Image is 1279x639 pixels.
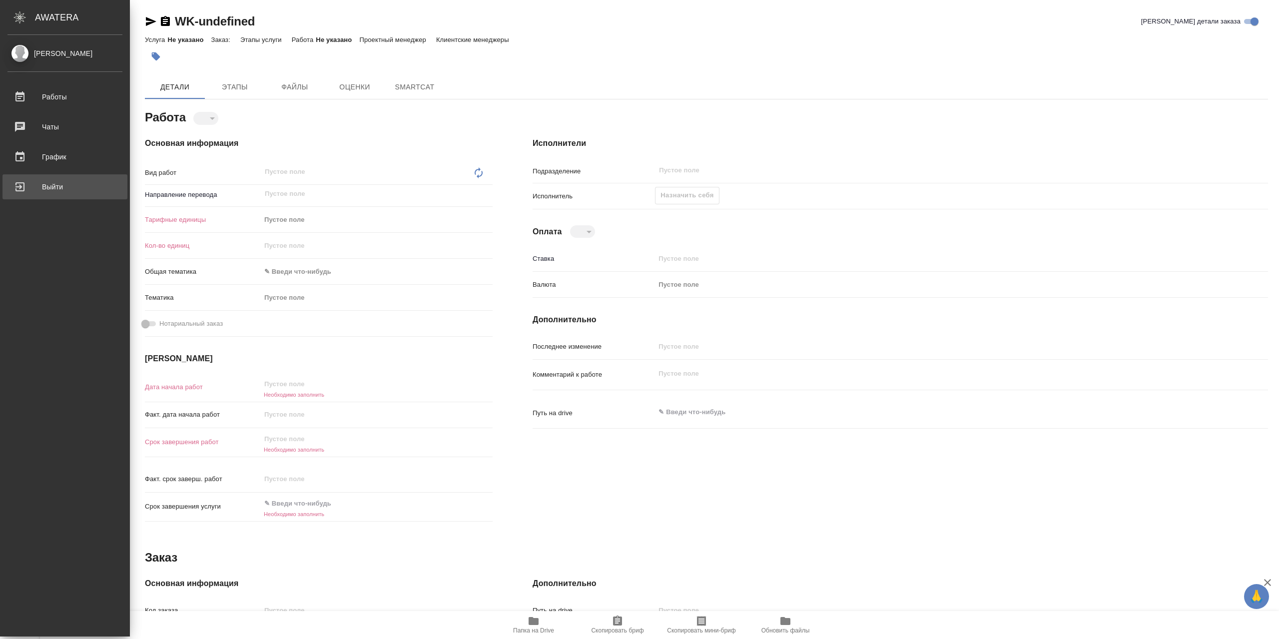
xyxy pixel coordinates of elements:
[264,293,481,303] div: Пустое поле
[2,174,127,199] a: Выйти
[533,226,562,238] h4: Оплата
[7,48,122,59] div: [PERSON_NAME]
[261,238,493,253] input: Пустое поле
[533,342,655,352] p: Последнее изменение
[2,114,127,139] a: Чаты
[261,603,493,618] input: Пустое поле
[261,497,348,511] input: ✎ Введи что-нибудь
[167,36,211,43] p: Не указано
[533,314,1268,326] h4: Дополнительно
[7,179,122,194] div: Выйти
[261,211,493,228] div: Пустое поле
[659,611,743,639] button: Скопировать мини-бриф
[261,511,493,517] h6: Необходимо заполнить
[145,107,186,125] h2: Работа
[513,627,554,634] span: Папка на Drive
[211,36,232,43] p: Заказ:
[145,410,261,420] p: Факт. дата начала работ
[145,267,261,277] p: Общая тематика
[159,15,171,27] button: Скопировать ссылку
[145,578,493,590] h4: Основная информация
[570,225,595,238] div: ​
[359,36,428,43] p: Проектный менеджер
[145,36,167,43] p: Услуга
[2,84,127,109] a: Работы
[261,407,348,422] input: Пустое поле
[145,502,261,512] p: Срок завершения услуги
[331,81,379,93] span: Оценки
[145,215,261,225] p: Тарифные единицы
[1141,16,1241,26] span: [PERSON_NAME] детали заказа
[264,215,481,225] div: Пустое поле
[1244,584,1269,609] button: 🙏
[145,293,261,303] p: Тематика
[1248,586,1265,607] span: 🙏
[261,377,348,391] input: Пустое поле
[175,14,255,28] a: WK-undefined
[261,263,493,280] div: ✎ Введи что-нибудь
[7,89,122,104] div: Работы
[145,190,261,200] p: Направление перевода
[533,191,655,201] p: Исполнитель
[533,578,1268,590] h4: Дополнительно
[655,276,1207,293] div: Пустое поле
[264,267,481,277] div: ✎ Введи что-нибудь
[576,611,659,639] button: Скопировать бриф
[658,164,1183,176] input: Пустое поле
[533,370,655,380] p: Комментарий к работе
[7,119,122,134] div: Чаты
[261,432,348,447] input: Пустое поле
[292,36,316,43] p: Работа
[145,550,177,566] h2: Заказ
[145,15,157,27] button: Скопировать ссылку для ЯМессенджера
[145,437,261,447] p: Срок завершения работ
[240,36,284,43] p: Этапы услуги
[145,474,261,484] p: Факт. срок заверш. работ
[145,137,493,149] h4: Основная информация
[261,289,493,306] div: Пустое поле
[35,7,130,27] div: AWATERA
[261,392,493,398] h6: Необходимо заполнить
[151,81,199,93] span: Детали
[261,447,493,453] h6: Необходимо заполнить
[145,606,261,616] p: Код заказа
[655,603,1207,618] input: Пустое поле
[145,353,493,365] h4: [PERSON_NAME]
[655,339,1207,354] input: Пустое поле
[145,241,261,251] p: Кол-во единиц
[159,319,223,329] span: Нотариальный заказ
[316,36,359,43] p: Не указано
[533,254,655,264] p: Ставка
[2,144,127,169] a: График
[591,627,643,634] span: Скопировать бриф
[743,611,827,639] button: Обновить файлы
[667,627,735,634] span: Скопировать мини-бриф
[261,472,348,486] input: Пустое поле
[436,36,512,43] p: Клиентские менеджеры
[193,112,218,124] div: ​
[533,137,1268,149] h4: Исполнители
[145,168,261,178] p: Вид работ
[533,166,655,176] p: Подразделение
[533,606,655,616] p: Путь на drive
[145,45,167,67] button: Добавить тэг
[533,280,655,290] p: Валюта
[533,408,655,418] p: Путь на drive
[658,280,1195,290] div: Пустое поле
[145,382,261,392] p: Дата начала работ
[211,81,259,93] span: Этапы
[761,627,810,634] span: Обновить файлы
[264,188,469,200] input: Пустое поле
[271,81,319,93] span: Файлы
[7,149,122,164] div: График
[655,251,1207,266] input: Пустое поле
[391,81,439,93] span: SmartCat
[492,611,576,639] button: Папка на Drive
